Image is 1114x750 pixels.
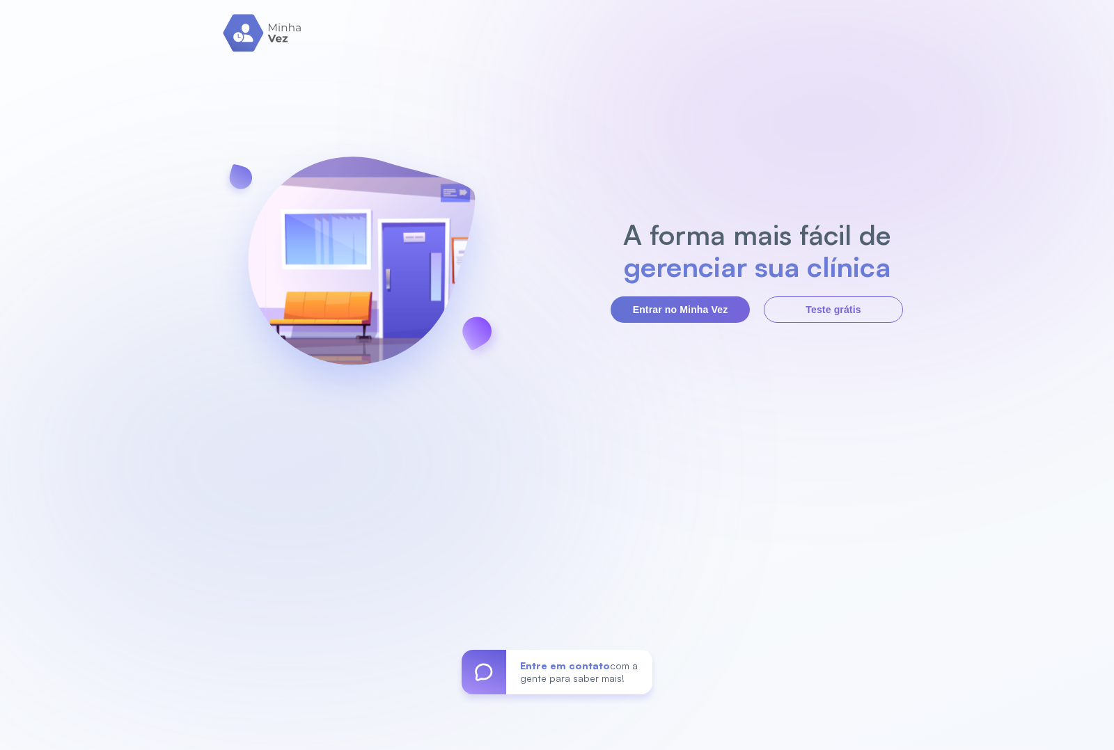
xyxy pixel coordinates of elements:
[616,218,898,250] h2: A forma mais fácil de
[223,14,303,52] img: logo.svg
[616,250,898,282] h2: gerenciar sua clínica
[611,296,750,323] button: Entrar no Minha Vez
[764,296,903,323] button: Teste grátis
[506,650,652,694] div: com a gente para saber mais!
[520,660,610,671] span: Entre em contato
[211,120,512,422] img: banner-login.svg
[462,650,652,694] a: Entre em contatocom a gente para saber mais!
